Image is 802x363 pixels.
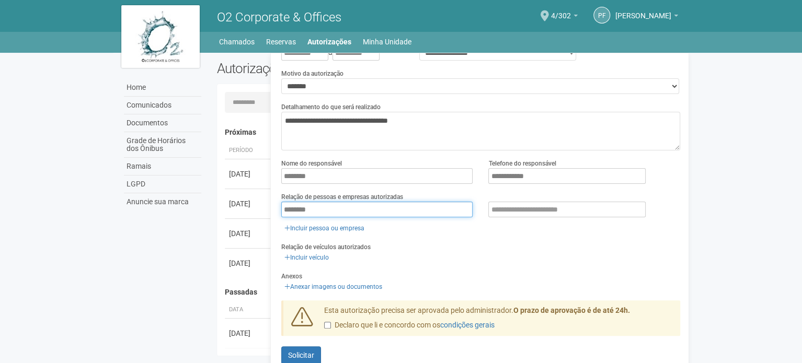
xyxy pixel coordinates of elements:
h4: Próximas [225,128,673,136]
label: Relação de veículos autorizados [281,242,371,252]
h4: Passadas [225,288,673,296]
span: PRISCILLA FREITAS [615,2,671,20]
h2: Autorizações [217,61,441,76]
div: Esta autorização precisa ser aprovada pelo administrador. [316,306,680,336]
div: [DATE] [229,198,268,209]
a: Minha Unidade [363,34,411,49]
a: Anuncie sua marca [124,193,201,210]
div: [DATE] [229,228,268,239]
span: 4/302 [551,2,571,20]
th: Data [225,301,272,319]
div: [DATE] [229,258,268,268]
a: Chamados [219,34,255,49]
input: Declaro que li e concordo com oscondições gerais [324,322,331,329]
a: condições gerais [440,321,495,329]
label: Motivo da autorização [281,69,343,78]
a: Incluir pessoa ou empresa [281,223,368,234]
label: Detalhamento do que será realizado [281,102,381,112]
a: [PERSON_NAME] [615,13,678,21]
a: Grade de Horários dos Ônibus [124,132,201,158]
span: Solicitar [288,351,314,359]
label: Anexos [281,272,302,281]
a: 4/302 [551,13,578,21]
a: Autorizações [307,34,351,49]
a: Incluir veículo [281,252,332,263]
a: Comunicados [124,97,201,114]
a: Home [124,79,201,97]
a: Documentos [124,114,201,132]
label: Declaro que li e concordo com os [324,320,495,331]
a: Anexar imagens ou documentos [281,281,385,292]
label: Relação de pessoas e empresas autorizadas [281,192,403,202]
label: Telefone do responsável [488,159,556,168]
a: PF [593,7,610,24]
img: logo.jpg [121,5,200,68]
strong: O prazo de aprovação é de até 24h. [513,306,630,314]
span: O2 Corporate & Offices [217,10,341,25]
th: Período [225,142,272,159]
a: LGPD [124,175,201,193]
a: Ramais [124,158,201,175]
div: [DATE] [229,169,268,179]
label: Nome do responsável [281,159,342,168]
div: [DATE] [229,328,268,338]
a: Reservas [266,34,296,49]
